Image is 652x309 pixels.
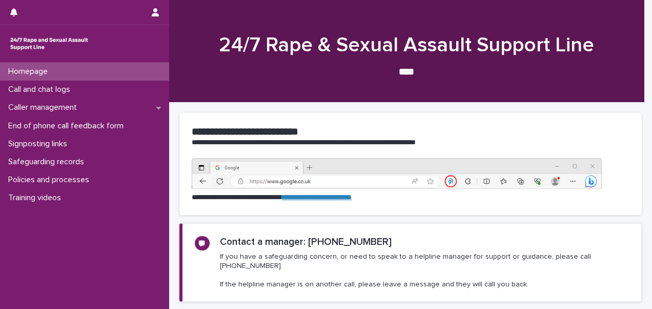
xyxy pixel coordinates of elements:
h2: Contact a manager: [PHONE_NUMBER] [220,236,392,248]
h1: 24/7 Rape & Sexual Assault Support Line [179,33,634,57]
p: Training videos [4,193,69,203]
p: Signposting links [4,139,75,149]
p: Caller management [4,103,85,112]
p: End of phone call feedback form [4,121,132,131]
p: Safeguarding records [4,157,92,167]
img: rhQMoQhaT3yELyF149Cw [8,33,90,54]
img: https%3A%2F%2Fcdn.document360.io%2F0deca9d6-0dac-4e56-9e8f-8d9979bfce0e%2FImages%2FDocumentation%... [192,158,602,189]
p: Homepage [4,67,56,76]
p: If you have a safeguarding concern, or need to speak to a helpline manager for support or guidanc... [220,252,629,289]
p: Policies and processes [4,175,97,185]
p: Call and chat logs [4,85,78,94]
